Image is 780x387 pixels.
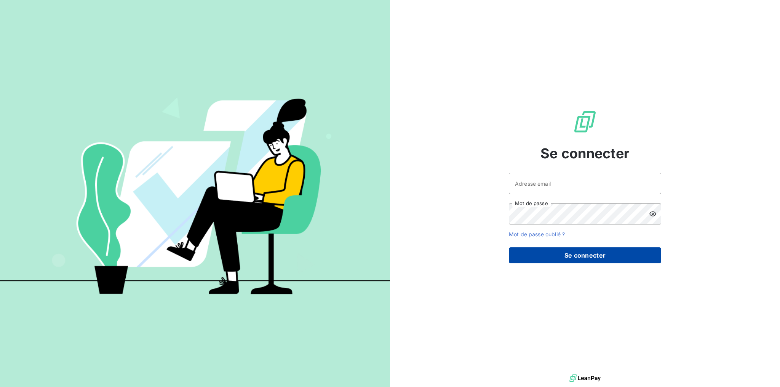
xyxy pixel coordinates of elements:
span: Se connecter [540,143,630,164]
input: placeholder [509,173,661,194]
a: Mot de passe oublié ? [509,231,565,237]
img: logo [569,373,601,384]
img: Logo LeanPay [573,110,597,134]
button: Se connecter [509,247,661,263]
